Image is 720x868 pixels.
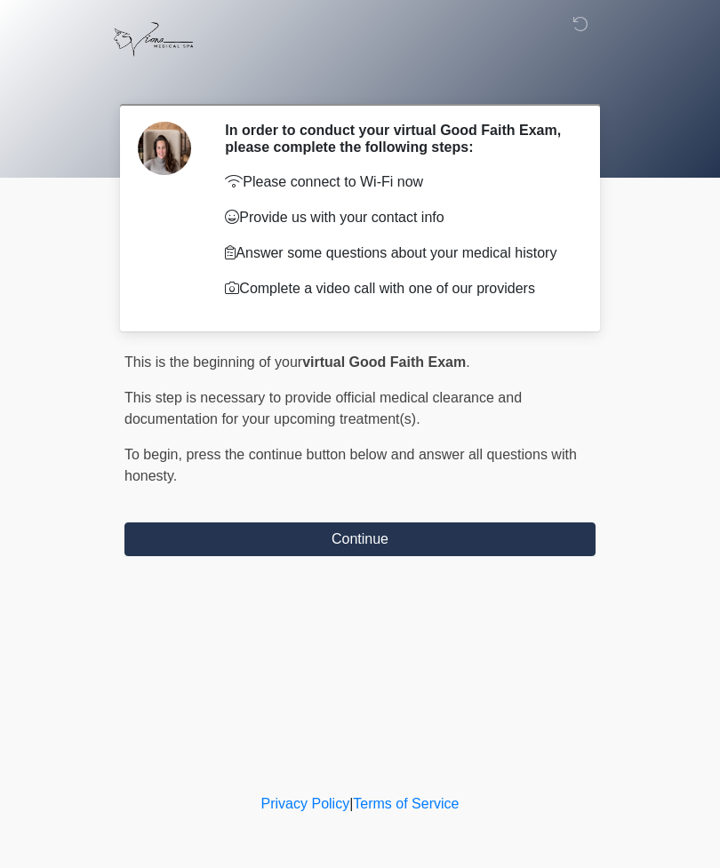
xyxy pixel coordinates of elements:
[353,796,459,811] a: Terms of Service
[225,243,569,264] p: Answer some questions about your medical history
[225,278,569,299] p: Complete a video call with one of our providers
[124,390,522,426] span: This step is necessary to provide official medical clearance and documentation for your upcoming ...
[107,13,200,66] img: Viona Medical Spa Logo
[225,207,569,228] p: Provide us with your contact info
[111,64,609,97] h1: ‎ ‎
[349,796,353,811] a: |
[466,354,469,370] span: .
[124,447,577,483] span: press the continue button below and answer all questions with honesty.
[124,354,302,370] span: This is the beginning of your
[225,171,569,193] p: Please connect to Wi-Fi now
[225,122,569,155] h2: In order to conduct your virtual Good Faith Exam, please complete the following steps:
[124,522,596,556] button: Continue
[261,796,350,811] a: Privacy Policy
[138,122,191,175] img: Agent Avatar
[302,354,466,370] strong: virtual Good Faith Exam
[124,447,186,462] span: To begin,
